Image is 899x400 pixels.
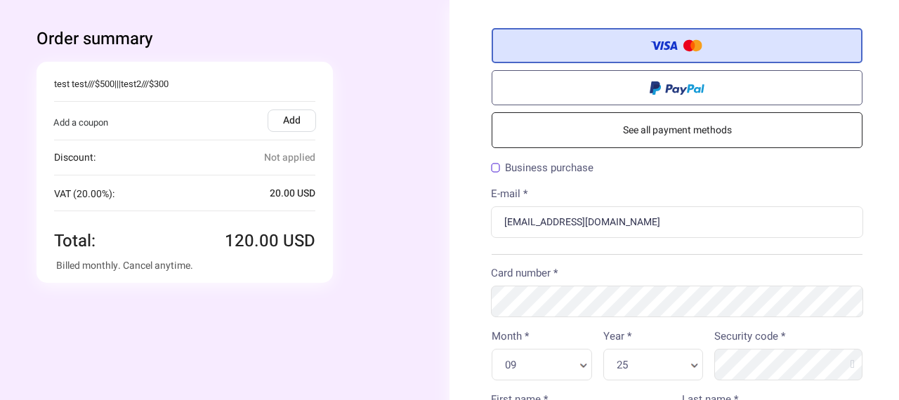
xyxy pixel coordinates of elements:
span: Discount: [54,150,96,165]
i: .00 [254,229,279,253]
label: Business purchase [491,163,593,173]
span: 120 [225,229,279,253]
label: Card number * [491,265,558,281]
span: USD [283,229,315,253]
div: test test///$500|||test2///$300 [48,77,315,91]
div: Billed monthly. Cancel anytime. [56,258,313,273]
span: Total: [54,229,96,253]
span: VAT (20.00%): [54,187,114,201]
label: Security code * [714,328,785,345]
span: 25 [617,358,685,372]
label: E-mail * [491,186,527,202]
label: Add [268,109,316,132]
a: See all payment methods [492,112,862,148]
i: .00 [281,186,295,201]
span: 20 [270,186,295,201]
div: Order summary [37,28,407,51]
span: Add a coupon [53,116,108,130]
a: 09 [505,358,591,376]
span: Not applied [264,149,315,166]
label: Year * [603,328,631,345]
label: Month * [492,328,529,345]
span: USD [297,186,315,201]
a: 25 [617,358,703,376]
span: 09 [505,358,573,372]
